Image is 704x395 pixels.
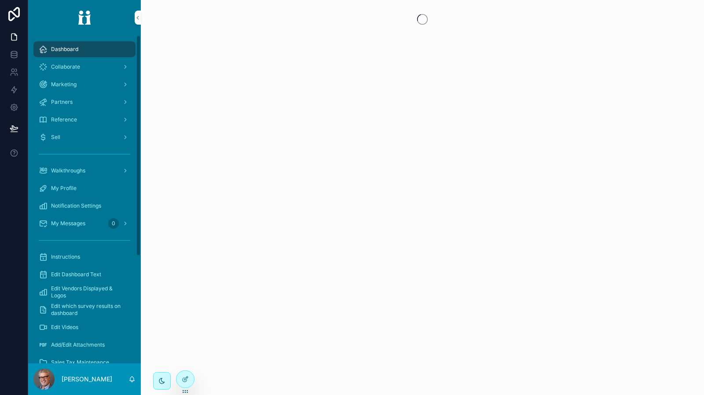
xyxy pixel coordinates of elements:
[33,59,136,75] a: Collaborate
[51,359,109,366] span: Sales Tax Maintenance
[108,218,119,229] div: 0
[33,94,136,110] a: Partners
[51,271,101,278] span: Edit Dashboard Text
[33,129,136,145] a: Sell
[51,134,60,141] span: Sell
[62,375,112,384] p: [PERSON_NAME]
[51,303,127,317] span: Edit which survey results on dashboard
[51,167,85,174] span: Walkthroughs
[33,267,136,282] a: Edit Dashboard Text
[51,81,77,88] span: Marketing
[33,77,136,92] a: Marketing
[28,35,141,363] div: scrollable content
[51,253,80,260] span: Instructions
[51,202,101,209] span: Notification Settings
[51,341,105,348] span: Add/Edit Attachments
[51,285,127,299] span: Edit Vendors Displayed & Logos
[51,116,77,123] span: Reference
[51,99,73,106] span: Partners
[33,355,136,370] a: Sales Tax Maintenance
[33,198,136,214] a: Notification Settings
[33,319,136,335] a: Edit Videos
[33,163,136,179] a: Walkthroughs
[51,185,77,192] span: My Profile
[33,41,136,57] a: Dashboard
[51,220,85,227] span: My Messages
[51,63,80,70] span: Collaborate
[33,337,136,353] a: Add/Edit Attachments
[72,11,97,25] img: App logo
[33,112,136,128] a: Reference
[33,216,136,231] a: My Messages0
[33,284,136,300] a: Edit Vendors Displayed & Logos
[33,249,136,265] a: Instructions
[51,46,78,53] span: Dashboard
[33,180,136,196] a: My Profile
[33,302,136,318] a: Edit which survey results on dashboard
[51,324,78,331] span: Edit Videos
